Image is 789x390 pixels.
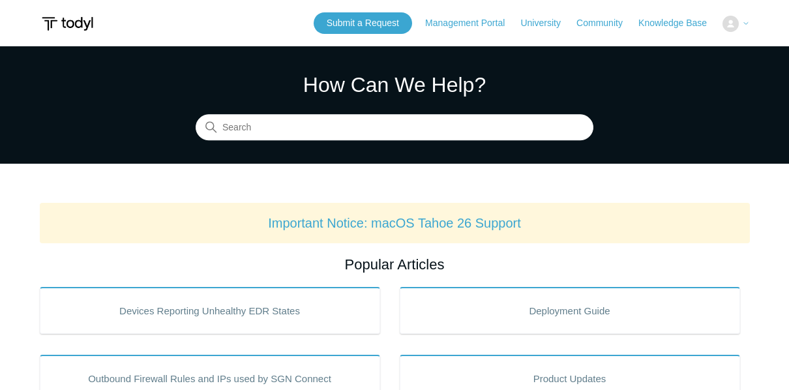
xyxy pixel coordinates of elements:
a: Deployment Guide [400,287,740,334]
a: Devices Reporting Unhealthy EDR States [40,287,380,334]
a: Community [576,16,636,30]
a: Important Notice: macOS Tahoe 26 Support [268,216,521,230]
h1: How Can We Help? [196,69,593,100]
a: Submit a Request [314,12,412,34]
a: Knowledge Base [638,16,720,30]
a: University [520,16,573,30]
input: Search [196,115,593,141]
h2: Popular Articles [40,254,750,275]
a: Management Portal [425,16,518,30]
img: Todyl Support Center Help Center home page [40,12,95,36]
